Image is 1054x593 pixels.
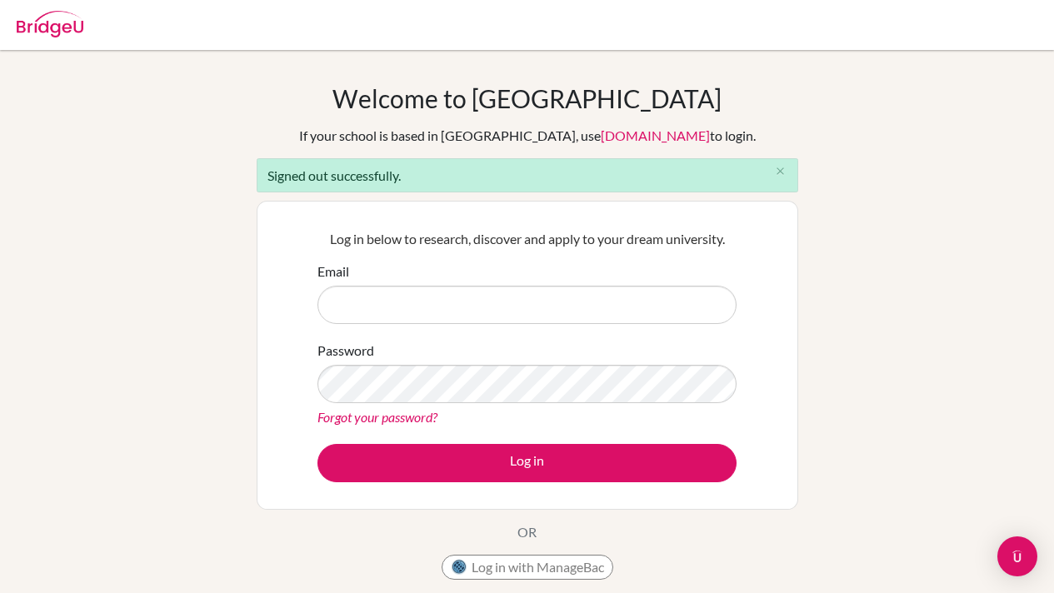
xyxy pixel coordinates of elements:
p: Log in below to research, discover and apply to your dream university. [317,229,737,249]
i: close [774,165,787,177]
button: Close [764,159,797,184]
h1: Welcome to [GEOGRAPHIC_DATA] [332,83,722,113]
button: Log in with ManageBac [442,555,613,580]
div: Open Intercom Messenger [997,536,1037,576]
a: Forgot your password? [317,409,437,425]
button: Log in [317,444,737,482]
img: Bridge-U [17,11,83,37]
p: OR [517,522,537,542]
a: [DOMAIN_NAME] [601,127,710,143]
label: Password [317,341,374,361]
div: Signed out successfully. [257,158,798,192]
label: Email [317,262,349,282]
div: If your school is based in [GEOGRAPHIC_DATA], use to login. [299,126,756,146]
